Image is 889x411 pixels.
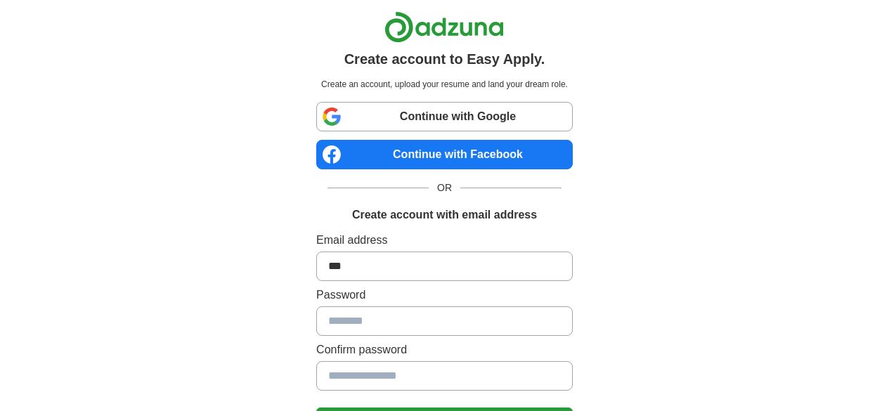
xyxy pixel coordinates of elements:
[352,207,537,223] h1: Create account with email address
[316,102,573,131] a: Continue with Google
[316,341,573,358] label: Confirm password
[429,181,460,195] span: OR
[316,140,573,169] a: Continue with Facebook
[344,48,545,70] h1: Create account to Easy Apply.
[316,232,573,249] label: Email address
[384,11,504,43] img: Adzuna logo
[319,78,570,91] p: Create an account, upload your resume and land your dream role.
[316,287,573,304] label: Password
